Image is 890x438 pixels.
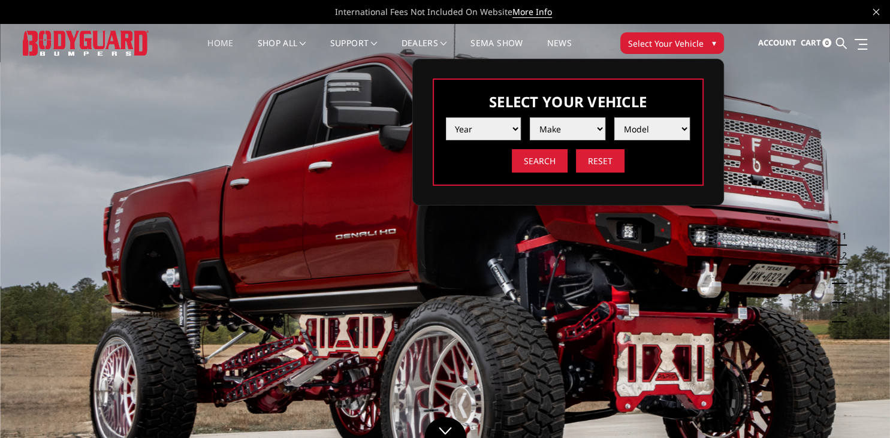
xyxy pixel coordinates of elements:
[547,39,571,62] a: News
[446,117,521,140] select: Please select the value from list.
[530,117,605,140] select: Please select the value from list.
[512,149,568,173] input: Search
[822,38,831,47] span: 0
[712,37,716,49] span: ▾
[620,32,724,54] button: Select Your Vehicle
[835,303,847,322] button: 5 of 5
[330,39,378,62] a: Support
[258,39,306,62] a: shop all
[512,6,552,18] a: More Info
[835,226,847,246] button: 1 of 5
[576,149,624,173] input: Reset
[758,27,796,59] a: Account
[402,39,447,62] a: Dealers
[800,37,820,48] span: Cart
[835,284,847,303] button: 4 of 5
[830,380,890,438] iframe: Chat Widget
[424,417,466,438] a: Click to Down
[835,246,847,265] button: 2 of 5
[835,265,847,284] button: 3 of 5
[207,39,233,62] a: Home
[800,27,831,59] a: Cart 0
[628,37,704,50] span: Select Your Vehicle
[758,37,796,48] span: Account
[470,39,523,62] a: SEMA Show
[446,92,690,111] h3: Select Your Vehicle
[23,31,149,55] img: BODYGUARD BUMPERS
